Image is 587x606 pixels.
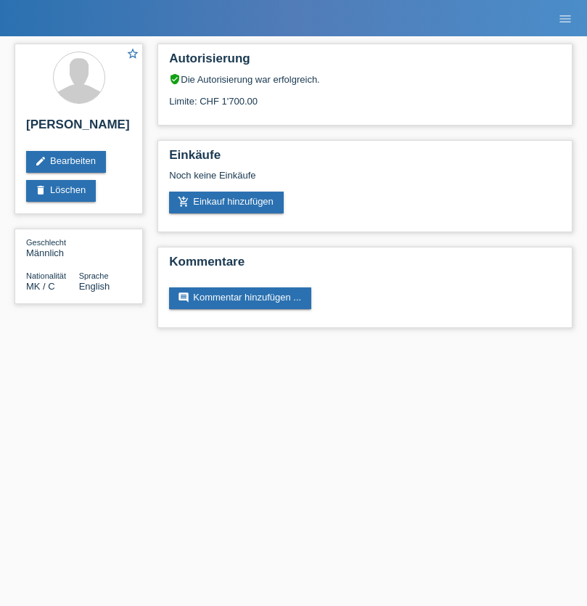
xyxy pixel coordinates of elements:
[169,148,561,170] h2: Einkäufe
[169,73,561,85] div: Die Autorisierung war erfolgreich.
[169,85,561,107] div: Limite: CHF 1'700.00
[169,73,181,85] i: verified_user
[169,170,561,192] div: Noch keine Einkäufe
[26,281,55,292] span: Mazedonien / C / 18.09.2019
[126,47,139,60] i: star_border
[26,271,66,280] span: Nationalität
[126,47,139,62] a: star_border
[551,14,580,22] a: menu
[169,287,311,309] a: commentKommentar hinzufügen ...
[178,292,189,303] i: comment
[79,281,110,292] span: English
[26,151,106,173] a: editBearbeiten
[169,192,284,213] a: add_shopping_cartEinkauf hinzufügen
[169,255,561,277] h2: Kommentare
[35,184,46,196] i: delete
[35,155,46,167] i: edit
[178,196,189,208] i: add_shopping_cart
[26,237,79,258] div: Männlich
[26,238,66,247] span: Geschlecht
[169,52,561,73] h2: Autorisierung
[26,118,131,139] h2: [PERSON_NAME]
[79,271,109,280] span: Sprache
[558,12,572,26] i: menu
[26,180,96,202] a: deleteLöschen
